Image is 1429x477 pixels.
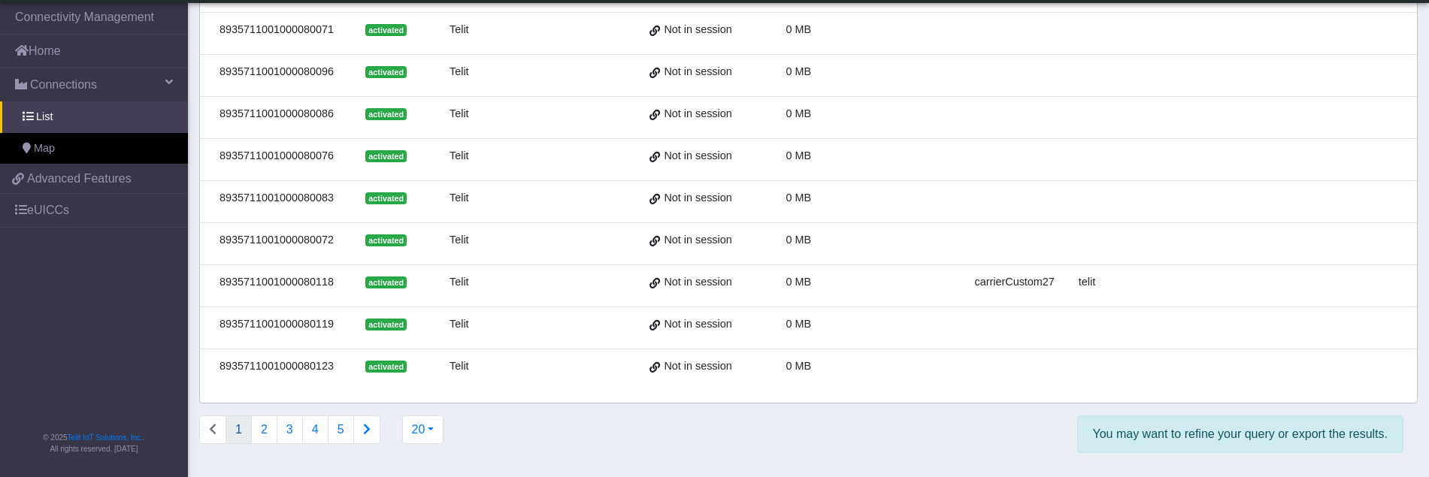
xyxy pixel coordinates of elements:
span: Not in session [664,190,731,207]
div: Telit [428,148,490,165]
span: Not in session [664,22,731,38]
div: Telit [428,316,490,333]
span: Map [34,140,55,157]
div: 8935711001000080123 [209,358,344,375]
button: 3 [277,415,303,444]
span: Not in session [664,316,731,333]
button: 5 [328,415,354,444]
button: 4 [302,415,328,444]
div: You may want to refine your query or export the results. [1077,415,1404,453]
span: Not in session [664,232,731,249]
button: 2 [251,415,277,444]
span: activated [365,108,407,120]
div: 8935711001000080118 [209,274,344,291]
div: Telit [428,358,490,375]
span: activated [365,276,407,288]
div: 8935711001000080083 [209,190,344,207]
span: activated [365,24,407,36]
span: Not in session [664,64,731,80]
span: Connections [30,76,97,94]
div: carrierCustom27 [971,274,1057,291]
span: Not in session [664,148,731,165]
div: Telit [428,106,490,122]
div: 8935711001000080072 [209,232,344,249]
button: 20 [402,415,444,444]
div: 8935711001000080071 [209,22,344,38]
span: activated [365,234,407,246]
div: 8935711001000080076 [209,148,344,165]
span: 0 MB [786,360,811,372]
span: activated [365,192,407,204]
span: 0 MB [786,318,811,330]
span: Not in session [664,106,731,122]
nav: Connections list navigation [199,415,380,444]
div: Telit [428,232,490,249]
span: 0 MB [786,107,811,119]
div: 8935711001000080096 [209,64,344,80]
span: 0 MB [786,276,811,288]
span: activated [365,361,407,373]
button: 1 [226,415,252,444]
div: telit [1076,274,1098,291]
span: Not in session [664,274,731,291]
span: 0 MB [786,192,811,204]
div: 8935711001000080086 [209,106,344,122]
div: Telit [428,274,490,291]
a: Telit IoT Solutions, Inc. [68,433,143,442]
span: Advanced Features [27,170,132,188]
span: activated [365,150,407,162]
div: Telit [428,22,490,38]
div: 8935711001000080119 [209,316,344,333]
span: 0 MB [786,65,811,77]
div: Telit [428,64,490,80]
span: 0 MB [786,149,811,162]
span: activated [365,319,407,331]
span: Not in session [664,358,731,375]
span: 0 MB [786,234,811,246]
span: List [36,109,53,125]
div: Telit [428,190,490,207]
span: activated [365,66,407,78]
span: 0 MB [786,23,811,35]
